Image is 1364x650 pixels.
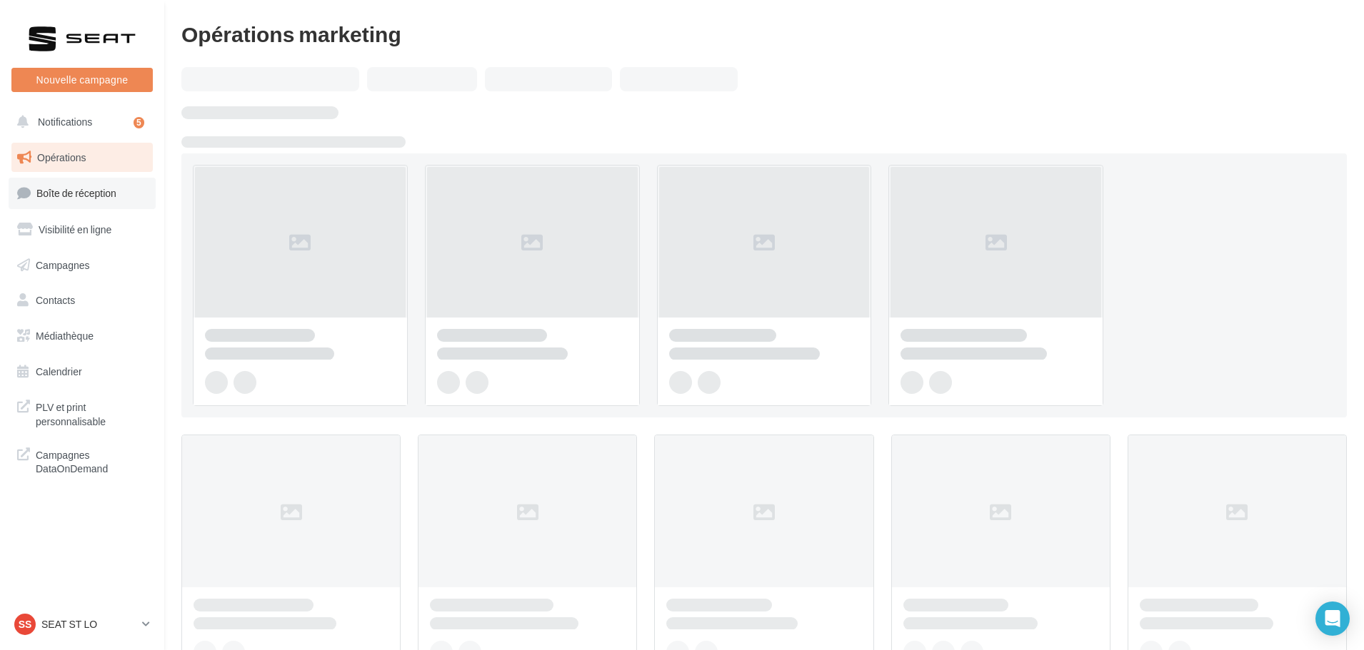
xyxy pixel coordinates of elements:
[9,178,156,208] a: Boîte de réception
[9,143,156,173] a: Opérations
[9,440,156,482] a: Campagnes DataOnDemand
[41,617,136,631] p: SEAT ST LO
[9,392,156,434] a: PLV et print personnalisable
[9,250,156,280] a: Campagnes
[36,258,90,270] span: Campagnes
[11,68,153,92] button: Nouvelle campagne
[37,151,86,163] span: Opérations
[36,330,94,342] span: Médiathèque
[36,445,147,476] span: Campagnes DataOnDemand
[1315,601,1350,636] div: Open Intercom Messenger
[9,107,150,137] button: Notifications 5
[134,117,144,128] div: 5
[11,611,153,638] a: SS SEAT ST LO
[36,187,116,199] span: Boîte de réception
[36,365,82,377] span: Calendrier
[38,116,92,128] span: Notifications
[36,294,75,306] span: Contacts
[36,397,147,428] span: PLV et print personnalisable
[9,321,156,351] a: Médiathèque
[39,223,111,235] span: Visibilité en ligne
[19,617,32,631] span: SS
[181,23,1347,44] div: Opérations marketing
[9,285,156,315] a: Contacts
[9,357,156,387] a: Calendrier
[9,215,156,245] a: Visibilité en ligne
